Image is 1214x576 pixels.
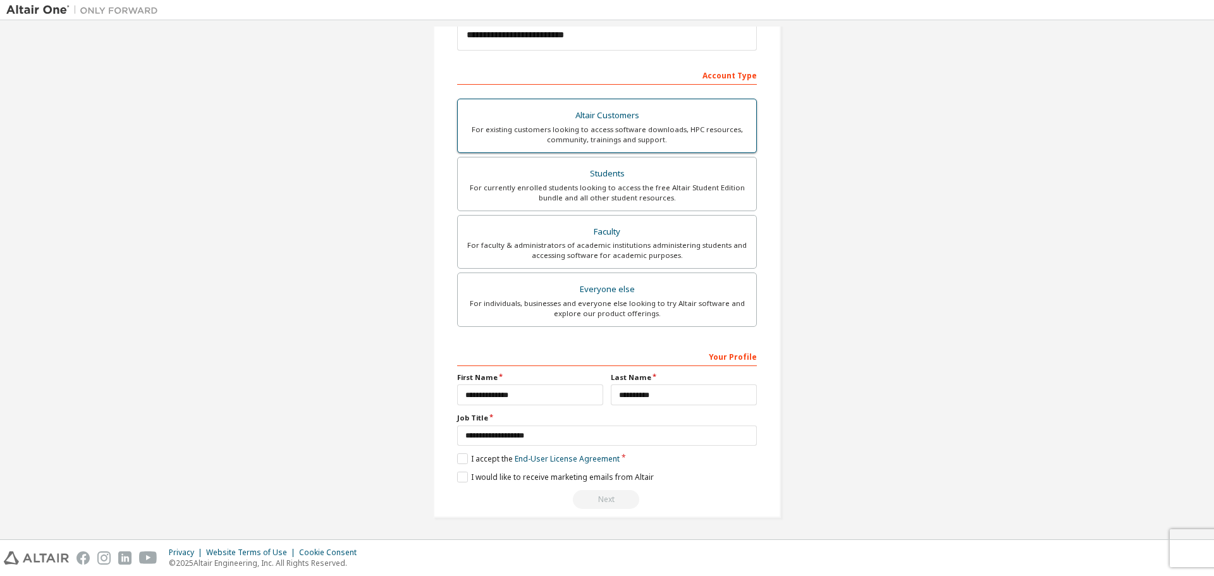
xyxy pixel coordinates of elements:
[465,240,749,260] div: For faculty & administrators of academic institutions administering students and accessing softwa...
[465,165,749,183] div: Students
[465,107,749,125] div: Altair Customers
[611,372,757,383] label: Last Name
[97,551,111,565] img: instagram.svg
[457,64,757,85] div: Account Type
[457,453,620,464] label: I accept the
[457,372,603,383] label: First Name
[169,558,364,568] p: © 2025 Altair Engineering, Inc. All Rights Reserved.
[457,413,757,423] label: Job Title
[465,298,749,319] div: For individuals, businesses and everyone else looking to try Altair software and explore our prod...
[465,281,749,298] div: Everyone else
[457,472,654,482] label: I would like to receive marketing emails from Altair
[77,551,90,565] img: facebook.svg
[6,4,164,16] img: Altair One
[515,453,620,464] a: End-User License Agreement
[206,548,299,558] div: Website Terms of Use
[465,183,749,203] div: For currently enrolled students looking to access the free Altair Student Edition bundle and all ...
[4,551,69,565] img: altair_logo.svg
[169,548,206,558] div: Privacy
[465,223,749,241] div: Faculty
[299,548,364,558] div: Cookie Consent
[465,125,749,145] div: For existing customers looking to access software downloads, HPC resources, community, trainings ...
[118,551,132,565] img: linkedin.svg
[139,551,157,565] img: youtube.svg
[457,346,757,366] div: Your Profile
[457,490,757,509] div: Read and acccept EULA to continue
